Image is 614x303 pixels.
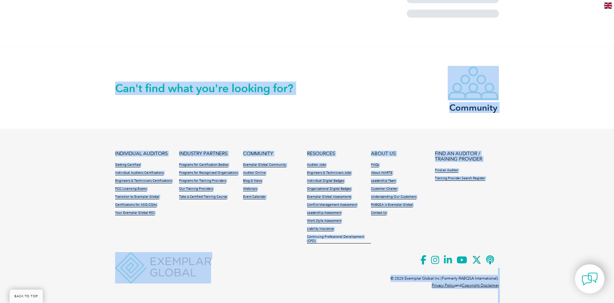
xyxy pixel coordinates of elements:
a: About iNARTE [371,171,392,175]
img: en [604,3,612,9]
img: Exemplar Global [115,252,211,283]
a: Webinars [243,187,257,191]
p: © 2025 Exemplar Global Inc (Formerly RABQSA International). [390,275,499,282]
a: Transition to Exemplar Global [115,195,159,199]
a: INDIVIDUAL AUDITORS [115,151,168,156]
a: RABQSA is Exemplar Global [371,203,413,207]
img: icon-community.webp [448,66,499,100]
a: Liability Insurance [307,227,334,231]
a: Certifications for ASQ CQAs [115,203,157,207]
a: Programs for Training Providers [179,179,226,183]
a: Engineers & Technicians Jobs [307,171,351,175]
a: Privacy Policy [432,283,455,288]
a: Contact Us [371,211,387,215]
a: Blog & News [243,179,262,183]
a: Getting Certified [115,163,140,167]
a: ABOUT US [371,151,396,156]
a: Take a Certified Training Course [179,195,227,199]
a: Auditor Online [243,171,266,175]
a: Programs for Certification Bodies [179,163,228,167]
a: COMMUNITY [243,151,273,156]
a: Individual Auditors Certifications [115,171,164,175]
img: contact-chat.png [582,271,598,287]
h3: Community [448,104,499,112]
a: BACK TO TOP [10,290,43,303]
a: Understanding Our Customers [371,195,416,199]
a: FIND AN AUDITOR / TRAINING PROVIDER [435,151,499,162]
a: Community [448,66,499,112]
a: Find an Auditor [435,168,458,173]
h2: Can't find what you're looking for? [115,83,307,93]
a: Auditor Jobs [307,163,326,167]
a: FAQs [371,163,379,167]
a: Customer Charter [371,187,398,191]
a: Continuing Professional Development (CPD) [307,235,371,243]
a: Copyright Disclaimer [462,283,499,288]
a: Individual Digital Badges [307,179,344,183]
a: Engineers & Technicians Certifications [115,179,172,183]
a: Leadership Assessment [307,211,341,215]
a: Work Style Assessment [307,219,341,223]
a: FCC Licensing Exams [115,187,147,191]
a: Programs for Recognized Organizations [179,171,238,175]
a: Our Training Providers [179,187,213,191]
a: Conflict Management Assessment [307,203,357,207]
a: Exemplar Global Assessments [307,195,351,199]
a: RESOURCES [307,151,335,156]
a: Training Provider Search Register [435,176,485,181]
a: Exemplar Global Community [243,163,286,167]
a: Event Calendar [243,195,266,199]
a: Leadership Team [371,179,396,183]
a: Organizational Digital Badges [307,187,351,191]
a: Your Exemplar Global ROI [115,211,155,215]
p: and [432,282,499,289]
a: INDUSTRY PARTNERS [179,151,227,156]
